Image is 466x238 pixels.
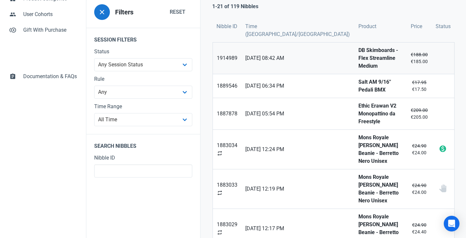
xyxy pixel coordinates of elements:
[354,42,407,74] a: DB Skimboards - Flex Streamline Medium
[5,7,81,22] a: peopleUser Cohorts
[216,23,237,30] span: Nibble ID
[407,98,432,129] a: €209.00€205.00
[439,184,447,192] img: status_user_offer_unavailable.svg
[245,185,351,193] span: [DATE] 12:19 PM
[439,145,447,153] span: monetization_on
[444,216,459,231] div: Open Intercom Messenger
[94,4,110,20] button: close
[213,42,241,74] a: 1914989
[245,54,351,62] span: [DATE] 08:42 AM
[412,80,426,85] s: €17.95
[358,46,403,70] strong: DB Skimboards - Flex Streamline Medium
[170,8,185,16] span: Reset
[23,26,77,34] span: Gift With Purchase
[245,110,351,118] span: [DATE] 05:54 PM
[5,22,81,38] a: control_point_duplicateGift With Purchase
[241,98,354,129] a: [DATE] 05:54 PM
[411,182,428,196] small: €24.00
[411,79,428,93] small: €17.50
[9,10,16,17] span: people
[411,108,428,113] s: €209.00
[411,222,428,235] small: €24.40
[411,107,428,121] small: €205.00
[23,10,77,18] span: User Cohorts
[245,145,351,153] span: [DATE] 12:24 PM
[163,6,192,19] button: Reset
[212,3,258,10] p: 1-21 of 119 Nibbles
[411,51,428,65] small: €185.00
[358,134,403,165] strong: Mons Royale [PERSON_NAME] Beanie - Berretto Nero Unisex
[354,74,407,98] a: Salt AM 9/16'' Pedali BMX
[9,26,16,33] span: control_point_duplicate
[245,225,351,232] span: [DATE] 12:17 PM
[407,130,432,169] a: €24.90€24.00
[23,73,77,80] span: Documentation & FAQs
[412,222,426,228] s: €24.90
[436,23,451,30] span: Status
[217,150,223,156] span: repeat
[241,130,354,169] a: [DATE] 12:24 PM
[241,169,354,209] a: [DATE] 12:19 PM
[411,23,422,30] span: Price
[407,169,432,209] a: €24.90€24.00
[98,8,106,16] span: close
[358,173,403,205] strong: Mons Royale [PERSON_NAME] Beanie - Berretto Nero Unisex
[245,23,351,38] span: Time ([GEOGRAPHIC_DATA]/[GEOGRAPHIC_DATA])
[94,48,192,56] label: Status
[213,130,241,169] a: 1883034repeat
[412,143,426,148] s: €24.90
[5,69,81,84] a: assignmentDocumentation & FAQs
[412,183,426,188] s: €24.90
[115,8,133,16] h3: Filters
[94,103,192,110] label: Time Range
[358,102,403,126] strong: Ethic Erawan V2 Monopattino da Freestyle
[354,169,407,209] a: Mons Royale [PERSON_NAME] Beanie - Berretto Nero Unisex
[213,98,241,129] a: 1887878
[358,23,376,30] span: Product
[86,134,200,154] legend: Search Nibbles
[407,74,432,98] a: €17.95€17.50
[245,82,351,90] span: [DATE] 06:34 PM
[213,74,241,98] a: 1889546
[411,143,428,156] small: €24.00
[217,229,223,235] span: repeat
[94,75,192,83] label: Rule
[217,190,223,196] span: repeat
[354,98,407,129] a: Ethic Erawan V2 Monopattino da Freestyle
[241,74,354,98] a: [DATE] 06:34 PM
[241,42,354,74] a: [DATE] 08:42 AM
[407,42,432,74] a: €188.00€185.00
[358,78,403,94] strong: Salt AM 9/16'' Pedali BMX
[86,28,200,48] legend: Session Filters
[411,52,428,57] s: €188.00
[9,73,16,79] span: assignment
[354,130,407,169] a: Mons Royale [PERSON_NAME] Beanie - Berretto Nero Unisex
[213,169,241,209] a: 1883033repeat
[432,130,454,169] a: monetization_on
[94,154,192,162] label: Nibble ID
